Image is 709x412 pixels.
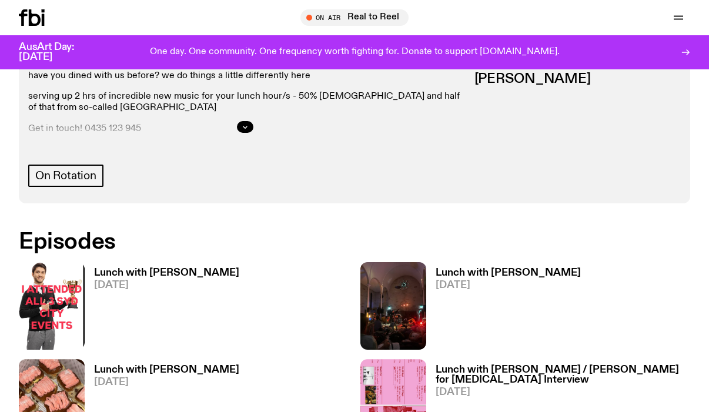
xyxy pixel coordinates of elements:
a: On Rotation [28,165,103,187]
span: [DATE] [94,280,239,290]
span: On Rotation [35,169,96,182]
h3: Lunch with [PERSON_NAME] / [PERSON_NAME] for [MEDICAL_DATA] Interview [436,365,690,385]
span: [DATE] [94,377,239,387]
h3: [PERSON_NAME] [474,73,681,86]
p: One day. One community. One frequency worth fighting for. Donate to support [DOMAIN_NAME]. [150,47,560,58]
h2: Episodes [19,232,463,253]
h3: Lunch with [PERSON_NAME] [94,268,239,278]
a: Lunch with [PERSON_NAME][DATE] [85,268,239,350]
span: [DATE] [436,387,690,397]
h3: Lunch with [PERSON_NAME] [94,365,239,375]
button: On AirReal to Reel [300,9,409,26]
p: serving up 2 hrs of incredible new music for your lunch hour/s - 50% [DEMOGRAPHIC_DATA] and half ... [28,91,463,113]
h3: Lunch with [PERSON_NAME] [436,268,581,278]
p: have you dined with us before? we do things a little differently here [28,71,463,82]
span: [DATE] [436,280,581,290]
h3: AusArt Day: [DATE] [19,42,94,62]
a: Lunch with [PERSON_NAME][DATE] [426,268,581,350]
